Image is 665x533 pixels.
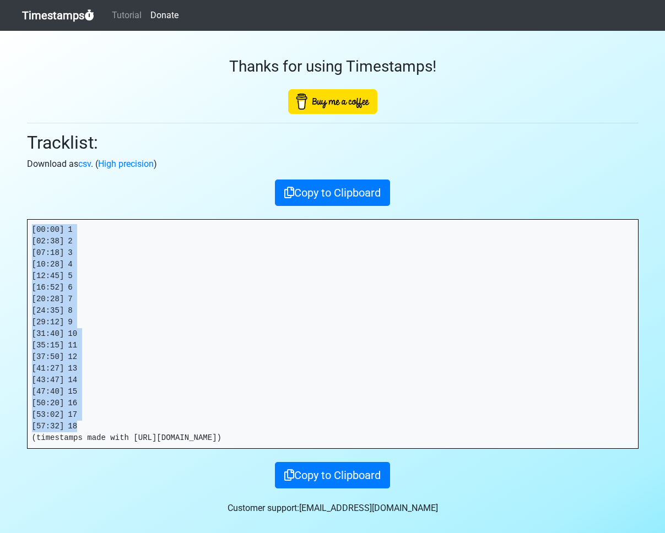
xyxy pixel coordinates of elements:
a: High precision [98,159,154,169]
a: csv [78,159,91,169]
pre: [00:00] 1 [02:38] 2 [07:18] 3 [10:28] 4 [12:45] 5 [16:52] 6 [20:28] 7 [24:35] 8 [29:12] 9 [31:40]... [28,220,638,448]
h2: Tracklist: [27,132,639,153]
button: Copy to Clipboard [275,462,390,488]
a: Timestamps [22,4,94,26]
a: Donate [146,4,183,26]
p: Download as . ( ) [27,157,639,171]
a: Tutorial [107,4,146,26]
button: Copy to Clipboard [275,180,390,206]
h3: Thanks for using Timestamps! [27,57,639,76]
img: Buy Me A Coffee [288,89,377,114]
